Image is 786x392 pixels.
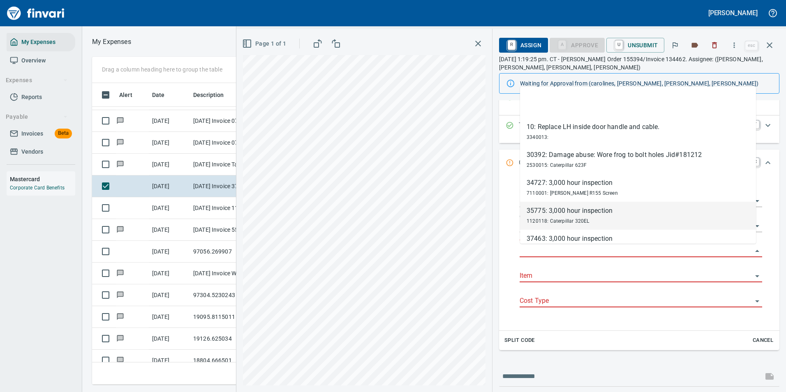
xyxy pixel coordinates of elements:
td: [DATE] Invoice Tapani-22-03 7 from Columbia West Engineering Inc (1-10225) [190,154,264,175]
span: 3340013: [527,134,548,140]
button: Page 1 of 1 [240,36,289,51]
span: Assign [506,38,541,52]
a: esc [745,41,758,50]
p: Drag a column heading here to group the table [102,65,222,74]
td: [DATE] Invoice W 7124 from Ferox Fleet Services (1-39557) [190,263,264,284]
div: 30392: Damage abuse: Wore frog to bolt holes Jid#181212 [527,150,702,160]
td: [DATE] [149,284,190,306]
span: 1120118: Caterpillar 320EL [527,218,589,224]
span: Date [152,90,176,100]
div: 34727: 3,000 hour inspection [527,178,618,188]
img: Finvari [5,3,67,23]
td: [DATE] [149,241,190,263]
button: UUnsubmit [606,38,664,53]
td: [DATE] Invoice 114776 from Dan's Tractor Co. Inc (1-10280) [190,197,264,219]
span: Alert [119,90,143,100]
span: Reports [21,92,42,102]
span: Unsubmit [613,38,658,52]
span: Split Code [504,336,535,345]
button: Flag [666,36,684,54]
span: 7110001: [PERSON_NAME] R155 Screen [527,190,618,196]
td: [DATE] [149,306,190,328]
td: [DATE] Invoice 0766950-IN from [PERSON_NAME], Inc. (1-39587) [190,132,264,154]
td: [DATE] Invoice 0768376-IN from [PERSON_NAME], Inc. (1-39587) [190,110,264,132]
label: Company [520,214,541,219]
button: Open [751,195,763,207]
td: 97304.5230243 [190,284,264,306]
nav: breadcrumb [92,37,131,47]
p: My Expenses [92,37,131,47]
td: [DATE] [149,132,190,154]
span: Has messages [116,270,125,276]
span: Cancel [752,336,774,345]
label: Expense Type [520,189,550,194]
div: Expand [499,177,779,350]
div: 35775: 3,000 hour inspection [527,206,613,216]
div: 10: Replace LH inside door handle and cable. [527,122,660,132]
p: Total [519,120,558,138]
div: Work Order required [550,41,605,48]
span: Has messages [116,357,125,363]
button: More [725,36,743,54]
span: Has messages [116,292,125,297]
td: [DATE] [149,154,190,175]
div: Expand [499,115,779,143]
button: Cancel [750,334,776,347]
button: Payable [2,109,71,125]
label: Work Order [520,239,544,244]
h5: [PERSON_NAME] [708,9,758,17]
span: Overview [21,55,46,66]
td: 19095.8115011 [190,306,264,328]
td: [DATE] [149,219,190,241]
span: Page 1 of 1 [244,39,286,49]
div: 37463: 3,000 hour inspection [527,234,613,244]
td: [DATE] [149,350,190,371]
button: Open [751,295,763,307]
a: R [508,40,516,49]
span: Has messages [116,118,125,123]
p: [DATE] 1:19:25 pm. CT - [PERSON_NAME] Order 155394/Invoice 134462. Assignee: ([PERSON_NAME], [PER... [499,55,779,71]
button: RAssign [499,38,548,53]
span: 2530015: Caterpillar 623F [527,162,587,168]
a: Reports [7,88,75,106]
button: Discard [705,36,724,54]
span: Alert [119,90,132,100]
a: My Expenses [7,33,75,51]
span: Vendors [21,147,43,157]
p: Code [519,158,558,168]
td: [DATE] [149,110,190,132]
span: Description [193,90,235,100]
td: 19126.625034 [190,328,264,350]
span: Date [152,90,165,100]
span: Close invoice [743,35,779,55]
button: [PERSON_NAME] [706,7,760,19]
span: Payable [6,112,68,122]
td: 18804.666501 [190,350,264,371]
div: Waiting for Approval from (carolines, [PERSON_NAME], [PERSON_NAME], [PERSON_NAME]) [520,76,772,91]
h6: Mastercard [10,175,75,184]
span: Has messages [116,227,125,232]
span: Description [193,90,224,100]
span: Has messages [116,336,125,341]
button: Open [751,270,763,282]
button: Close [751,245,763,257]
span: Has messages [116,314,125,319]
a: Vendors [7,143,75,161]
a: InvoicesBeta [7,125,75,143]
td: [DATE] [149,263,190,284]
span: Expenses [6,75,68,85]
button: Expenses [2,73,71,88]
td: [DATE] [149,328,190,350]
td: [DATE] [149,197,190,219]
span: Has messages [116,140,125,145]
td: [DATE] [149,175,190,197]
td: [DATE] Invoice 37 - 134462 from Commercial Tire Inc. (1-39436) [190,175,264,197]
button: Labels [686,36,704,54]
span: This records your message into the invoice and notifies anyone mentioned [760,367,779,386]
a: U [615,40,623,49]
div: Expand [499,150,779,177]
a: Overview [7,51,75,70]
span: Invoices [21,129,43,139]
span: Has messages [116,161,125,167]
